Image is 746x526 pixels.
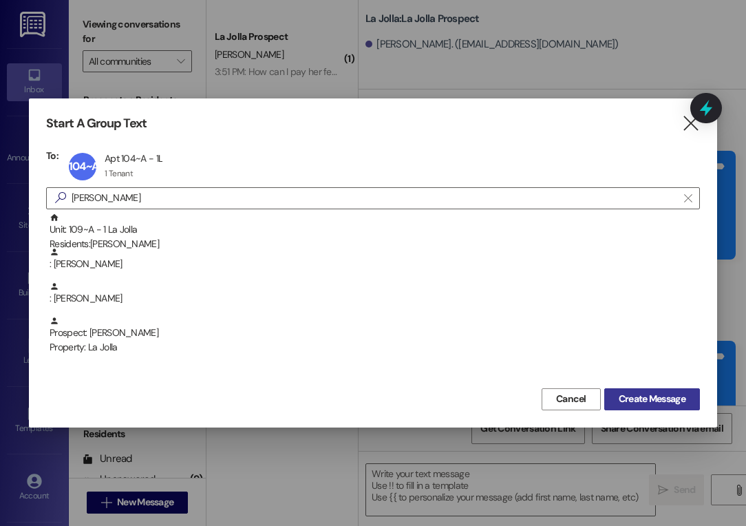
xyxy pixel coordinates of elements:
h3: To: [46,149,58,162]
div: : [PERSON_NAME] [46,282,700,316]
i:  [50,191,72,205]
span: Cancel [556,392,586,406]
div: Prospect: [PERSON_NAME] [50,316,700,355]
div: : [PERSON_NAME] [46,247,700,282]
div: Property: La Jolla [50,340,700,355]
div: Residents: [PERSON_NAME] [50,237,700,251]
h3: Start A Group Text [46,116,147,131]
div: : [PERSON_NAME] [50,282,700,306]
button: Clear text [677,188,699,209]
button: Create Message [604,388,700,410]
i:  [681,116,700,131]
button: Cancel [542,388,601,410]
input: Search for any contact or apartment [72,189,677,208]
div: Apt 104~A - 1L [105,152,162,165]
span: Create Message [619,392,685,406]
span: 104~A [69,159,98,173]
div: Unit: 109~A - 1 La JollaResidents:[PERSON_NAME] [46,213,700,247]
div: : [PERSON_NAME] [50,247,700,271]
div: 1 Tenant [105,168,133,179]
div: Prospect: [PERSON_NAME]Property: La Jolla [46,316,700,350]
div: Unit: 109~A - 1 La Jolla [50,213,700,252]
i:  [684,193,692,204]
